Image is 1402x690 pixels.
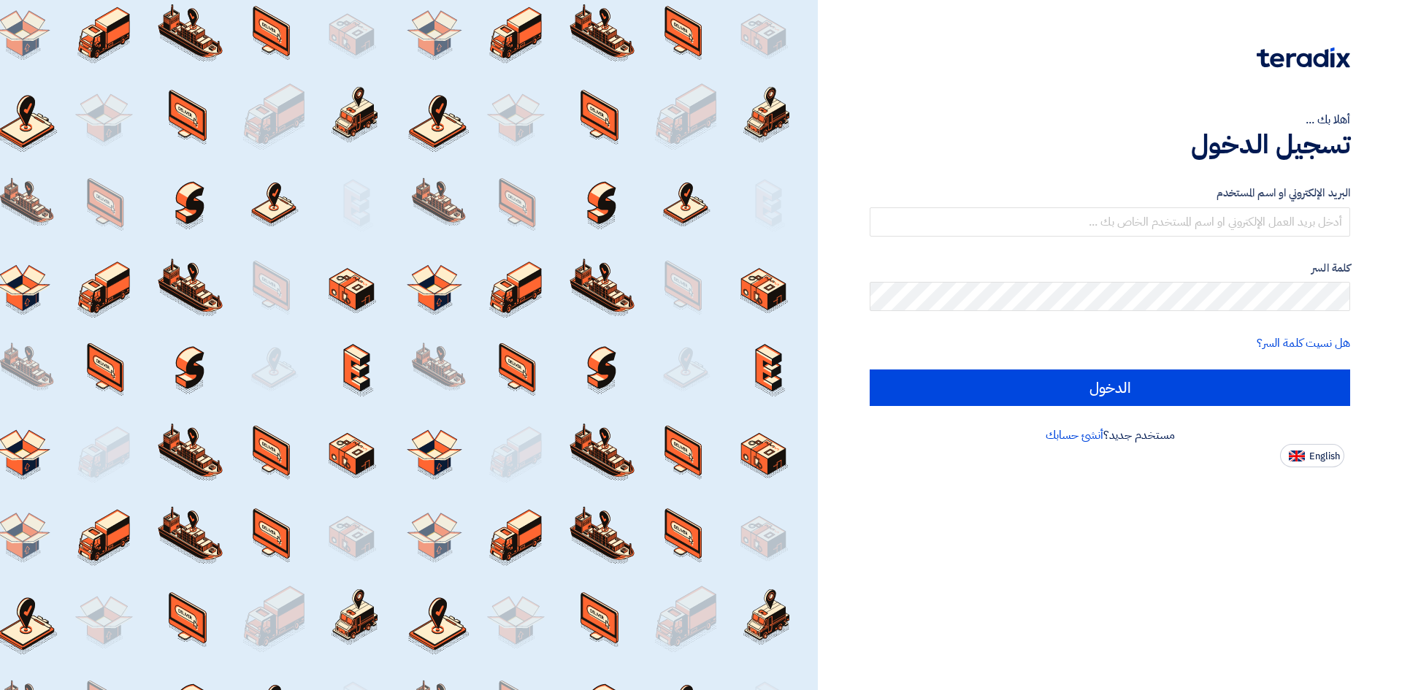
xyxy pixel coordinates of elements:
img: en-US.png [1289,451,1305,461]
button: English [1280,444,1344,467]
img: Teradix logo [1257,47,1350,68]
span: English [1309,451,1340,461]
label: كلمة السر [870,260,1350,277]
div: أهلا بك ... [870,111,1350,129]
input: الدخول [870,369,1350,406]
input: أدخل بريد العمل الإلكتروني او اسم المستخدم الخاص بك ... [870,207,1350,237]
label: البريد الإلكتروني او اسم المستخدم [870,185,1350,202]
h1: تسجيل الدخول [870,129,1350,161]
a: هل نسيت كلمة السر؟ [1257,334,1350,352]
div: مستخدم جديد؟ [870,426,1350,444]
a: أنشئ حسابك [1046,426,1103,444]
